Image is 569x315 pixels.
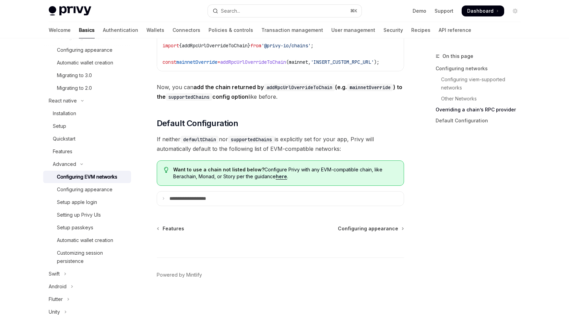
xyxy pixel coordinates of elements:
a: Support [435,8,453,14]
code: supportedChains [228,136,275,143]
a: Setup apple login [43,196,131,208]
code: defaultChain [180,136,219,143]
a: Features [157,225,184,232]
div: Setting up Privy UIs [57,211,101,219]
span: from [250,43,261,49]
span: , [308,59,311,65]
span: If neither nor is explicitly set for your app, Privy will automatically default to the following ... [157,134,404,154]
button: Toggle dark mode [510,5,521,16]
a: Powered by Mintlify [157,271,202,278]
span: mainnetOverride [176,59,217,65]
span: addRpcUrlOverrideToChain [182,43,248,49]
div: Setup apple login [57,198,97,206]
span: } [248,43,250,49]
a: Setup passkeys [43,221,131,234]
a: Dashboard [462,5,504,16]
button: Toggle React native section [43,95,131,107]
div: React native [49,97,77,105]
a: Setting up Privy UIs [43,209,131,221]
div: Quickstart [53,135,75,143]
div: Flutter [49,295,63,303]
code: addRpcUrlOverrideToChain [264,84,335,91]
svg: Tip [164,167,169,173]
code: mainnetOverride [347,84,393,91]
a: Overriding a chain’s RPC provider [436,104,526,115]
span: const [163,59,176,65]
a: Other Networks [436,93,526,104]
a: Migrating to 2.0 [43,82,131,94]
span: 'INSERT_CUSTOM_RPC_URL' [311,59,374,65]
img: light logo [49,6,91,16]
a: Security [383,22,403,38]
a: Connectors [173,22,200,38]
span: = [217,59,220,65]
span: ( [286,59,289,65]
a: Basics [79,22,95,38]
button: Toggle Flutter section [43,293,131,305]
a: Policies & controls [209,22,253,38]
span: mainnet [289,59,308,65]
span: Now, you can like before. [157,82,404,101]
a: Setup [43,120,131,132]
span: ); [374,59,379,65]
div: Configuring EVM networks [57,173,117,181]
div: Migrating to 2.0 [57,84,92,92]
strong: add the chain returned by (e.g. ) to the config option [157,84,402,100]
span: { [179,43,182,49]
a: Transaction management [261,22,323,38]
a: Configuring appearance [338,225,403,232]
div: Configuring appearance [57,185,112,194]
a: Automatic wallet creation [43,234,131,246]
a: Quickstart [43,133,131,145]
a: Default Configuration [436,115,526,126]
a: Recipes [411,22,430,38]
a: Automatic wallet creation [43,57,131,69]
a: Welcome [49,22,71,38]
a: Features [43,145,131,158]
a: Customizing session persistence [43,247,131,267]
span: Dashboard [467,8,494,14]
a: Configuring appearance [43,44,131,56]
div: Installation [53,109,76,118]
a: Authentication [103,22,138,38]
div: Automatic wallet creation [57,236,113,244]
div: Customizing session persistence [57,249,127,265]
div: Features [53,147,72,156]
a: Demo [413,8,426,14]
a: here [276,173,287,180]
button: Toggle Android section [43,280,131,293]
a: Configuring EVM networks [43,171,131,183]
span: Configuring appearance [338,225,398,232]
div: Advanced [53,160,76,168]
span: addRpcUrlOverrideToChain [220,59,286,65]
a: Wallets [146,22,164,38]
div: Swift [49,270,60,278]
div: Configuring appearance [57,46,112,54]
div: Setup [53,122,66,130]
span: Configure Privy with any EVM-compatible chain, like Berachain, Monad, or Story per the guidance . [173,166,396,180]
span: On this page [442,52,473,60]
div: Setup passkeys [57,223,93,232]
a: Installation [43,107,131,120]
span: ; [311,43,313,49]
strong: Want to use a chain not listed below? [173,167,264,172]
div: Migrating to 3.0 [57,71,92,80]
span: Features [163,225,184,232]
span: '@privy-io/chains' [261,43,311,49]
a: API reference [439,22,471,38]
div: Android [49,282,67,291]
a: User management [331,22,375,38]
a: Configuring networks [436,63,526,74]
code: supportedChains [166,93,212,101]
a: Migrating to 3.0 [43,69,131,82]
span: Default Configuration [157,118,238,129]
a: Configuring appearance [43,183,131,196]
button: Open search [208,5,361,17]
span: ⌘ K [350,8,357,14]
span: import [163,43,179,49]
div: Search... [221,7,240,15]
div: Automatic wallet creation [57,59,113,67]
a: Configuring viem-supported networks [436,74,526,93]
button: Toggle Swift section [43,268,131,280]
button: Toggle Advanced section [43,158,131,170]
